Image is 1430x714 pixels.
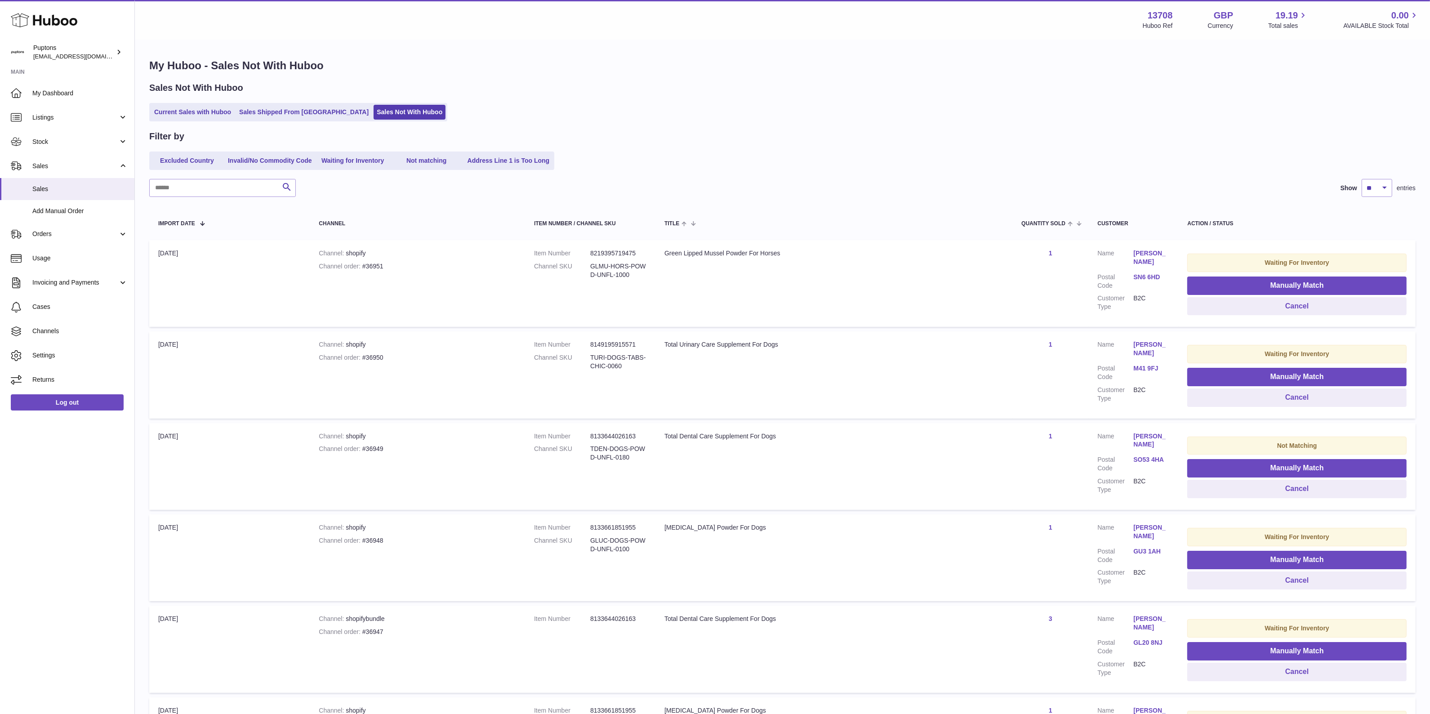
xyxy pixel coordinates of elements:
[1265,625,1329,632] strong: Waiting For Inventory
[1187,388,1407,407] button: Cancel
[1097,547,1133,564] dt: Postal Code
[1187,663,1407,681] button: Cancel
[1187,221,1407,227] div: Action / Status
[32,278,118,287] span: Invoicing and Payments
[1133,638,1169,647] a: GL20 8NJ
[1133,432,1169,449] a: [PERSON_NAME]
[1097,364,1133,381] dt: Postal Code
[1097,523,1133,543] dt: Name
[11,394,124,411] a: Log out
[151,153,223,168] a: Excluded Country
[1049,250,1052,257] a: 1
[1097,477,1133,494] dt: Customer Type
[590,353,646,370] dd: TURI-DOGS-TABS-CHIC-0060
[1187,277,1407,295] button: Manually Match
[1208,22,1234,30] div: Currency
[319,221,516,227] div: Channel
[236,105,372,120] a: Sales Shipped From [GEOGRAPHIC_DATA]
[1049,615,1052,622] a: 3
[1097,660,1133,677] dt: Customer Type
[319,262,516,271] div: #36951
[534,523,590,532] dt: Item Number
[319,445,516,453] div: #36949
[319,445,362,452] strong: Channel order
[319,250,346,257] strong: Channel
[590,262,646,279] dd: GLMU-HORS-POWD-UNFL-1000
[11,45,24,59] img: hello@puptons.com
[32,230,118,238] span: Orders
[534,221,646,227] div: Item Number / Channel SKU
[1097,638,1133,656] dt: Postal Code
[1187,459,1407,477] button: Manually Match
[1097,294,1133,311] dt: Customer Type
[319,628,516,636] div: #36947
[1133,477,1169,494] dd: B2C
[32,207,128,215] span: Add Manual Order
[1133,455,1169,464] a: SO53 4HA
[319,354,362,361] strong: Channel order
[1277,442,1317,449] strong: Not Matching
[1097,386,1133,403] dt: Customer Type
[1187,480,1407,498] button: Cancel
[1268,22,1308,30] span: Total sales
[590,432,646,441] dd: 8133644026163
[1265,533,1329,540] strong: Waiting For Inventory
[1187,368,1407,386] button: Manually Match
[374,105,445,120] a: Sales Not With Huboo
[32,162,118,170] span: Sales
[32,185,128,193] span: Sales
[1097,455,1133,473] dt: Postal Code
[149,331,310,418] td: [DATE]
[1343,9,1419,30] a: 0.00 AVAILABLE Stock Total
[319,523,516,532] div: shopify
[149,58,1416,73] h1: My Huboo - Sales Not With Huboo
[319,524,346,531] strong: Channel
[464,153,553,168] a: Address Line 1 is Too Long
[319,537,362,544] strong: Channel order
[1133,660,1169,677] dd: B2C
[319,707,346,714] strong: Channel
[319,615,516,623] div: shopifybundle
[149,82,243,94] h2: Sales Not With Huboo
[151,105,234,120] a: Current Sales with Huboo
[319,433,346,440] strong: Channel
[1133,294,1169,311] dd: B2C
[590,249,646,258] dd: 8219395719475
[664,221,679,227] span: Title
[1021,221,1065,227] span: Quantity Sold
[534,432,590,441] dt: Item Number
[319,432,516,441] div: shopify
[225,153,315,168] a: Invalid/No Commodity Code
[149,423,310,510] td: [DATE]
[1343,22,1419,30] span: AVAILABLE Stock Total
[534,353,590,370] dt: Channel SKU
[1265,259,1329,266] strong: Waiting For Inventory
[319,249,516,258] div: shopify
[664,523,1003,532] div: [MEDICAL_DATA] Powder For Dogs
[32,375,128,384] span: Returns
[319,341,346,348] strong: Channel
[1187,571,1407,590] button: Cancel
[534,340,590,349] dt: Item Number
[158,221,195,227] span: Import date
[534,536,590,553] dt: Channel SKU
[1097,432,1133,451] dt: Name
[590,523,646,532] dd: 8133661851955
[1133,615,1169,632] a: [PERSON_NAME]
[664,249,1003,258] div: Green Lipped Mussel Powder For Horses
[1341,184,1357,192] label: Show
[33,53,132,60] span: [EMAIL_ADDRESS][DOMAIN_NAME]
[534,262,590,279] dt: Channel SKU
[664,432,1003,441] div: Total Dental Care Supplement For Dogs
[149,606,310,692] td: [DATE]
[319,615,346,622] strong: Channel
[319,353,516,362] div: #36950
[1133,568,1169,585] dd: B2C
[1049,707,1052,714] a: 1
[1049,524,1052,531] a: 1
[1049,433,1052,440] a: 1
[1097,615,1133,634] dt: Name
[32,303,128,311] span: Cases
[1097,273,1133,290] dt: Postal Code
[1275,9,1298,22] span: 19.19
